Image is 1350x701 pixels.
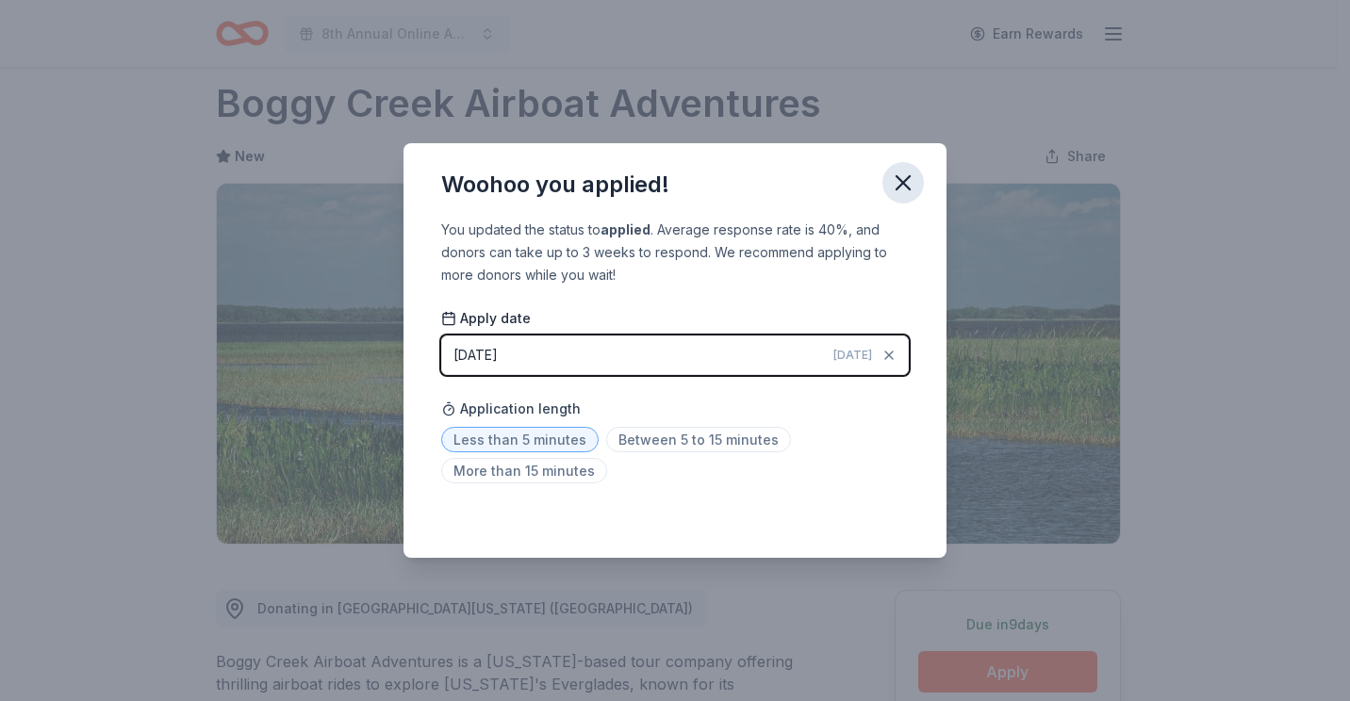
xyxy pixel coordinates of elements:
[441,335,909,375] button: [DATE][DATE]
[441,427,599,452] span: Less than 5 minutes
[601,221,650,237] b: applied
[453,344,498,367] div: [DATE]
[441,309,531,328] span: Apply date
[606,427,791,452] span: Between 5 to 15 minutes
[441,170,669,200] div: Woohoo you applied!
[441,219,909,286] div: You updated the status to . Average response rate is 40%, and donors can take up to 3 weeks to re...
[441,398,581,420] span: Application length
[833,348,872,363] span: [DATE]
[441,458,607,483] span: More than 15 minutes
